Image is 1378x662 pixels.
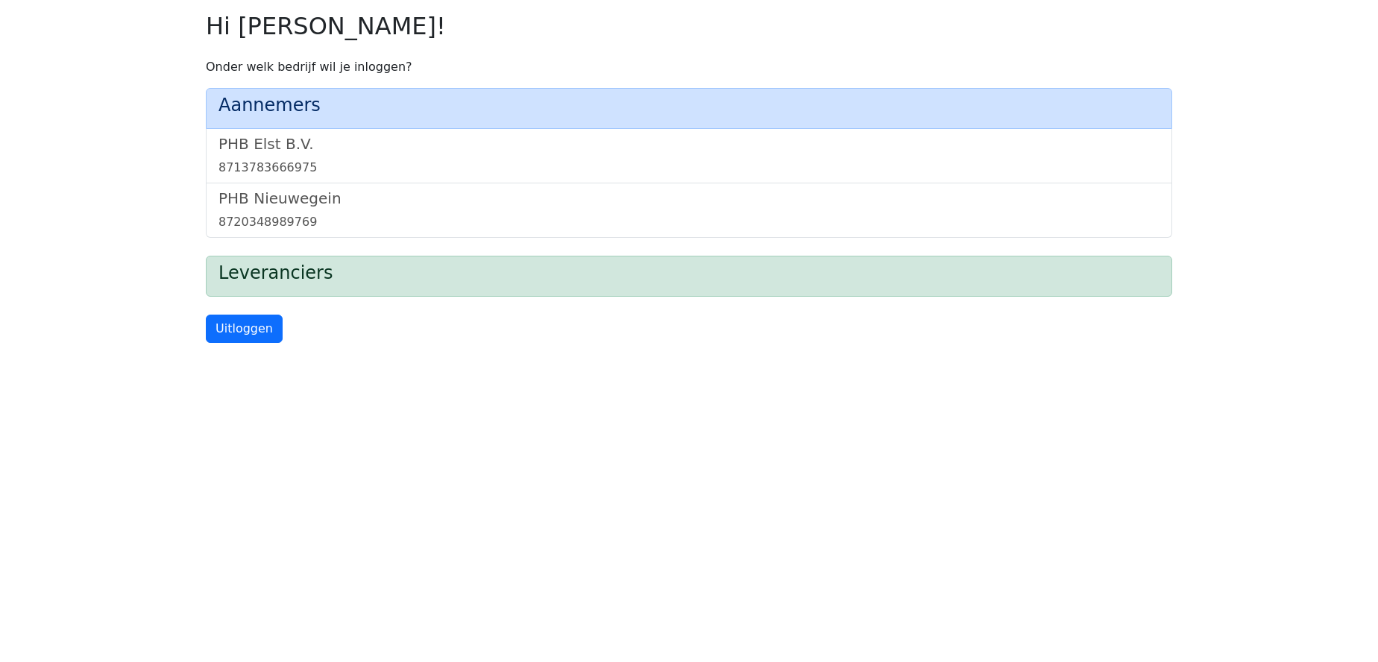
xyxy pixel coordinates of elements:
h4: Aannemers [218,95,1160,116]
div: 8720348989769 [218,213,1160,231]
h2: Hi [PERSON_NAME]! [206,12,1172,40]
p: Onder welk bedrijf wil je inloggen? [206,58,1172,76]
h5: PHB Nieuwegein [218,189,1160,207]
a: Uitloggen [206,315,283,343]
a: PHB Nieuwegein8720348989769 [218,189,1160,231]
h5: PHB Elst B.V. [218,135,1160,153]
a: PHB Elst B.V.8713783666975 [218,135,1160,177]
div: 8713783666975 [218,159,1160,177]
h4: Leveranciers [218,262,1160,284]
